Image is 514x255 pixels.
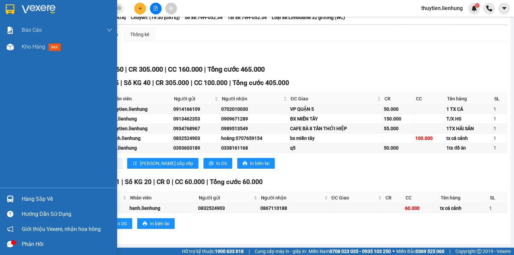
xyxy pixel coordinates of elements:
[168,65,202,73] span: CC 160.000
[152,79,154,87] span: |
[255,248,307,255] span: Cung cấp máy in - giấy in:
[22,44,45,50] span: Kho hàng
[290,105,381,113] div: VP QUẬN 5
[150,3,162,14] button: file-add
[7,195,14,202] img: warehouse-icon
[384,115,413,122] div: 150.000
[7,211,13,217] span: question-circle
[332,194,377,201] span: ĐC Giao
[204,65,206,73] span: |
[290,144,381,152] div: q5
[7,44,14,51] img: warehouse-icon
[22,239,112,249] div: Phản hồi
[221,144,288,152] div: 0338161168
[384,105,413,113] div: 50.000
[107,178,120,186] span: SL 1
[185,14,223,21] span: Số xe: 79H-052.34
[290,135,381,142] div: bx miền tây
[22,209,112,219] div: Hướng dẫn sử dụng
[272,14,345,21] span: Loại xe: Limousine 32 giường (WC)
[416,4,468,12] span: thuytien.lienhung
[384,144,413,152] div: 50.000
[173,144,219,152] div: 0393603189
[7,27,14,34] img: solution-icon
[116,220,127,227] span: In DS
[221,105,288,113] div: 0702010030
[488,192,507,203] th: SL
[446,144,491,152] div: 1tx đồ ăn
[117,5,121,12] span: close-circle
[261,194,323,201] span: Người nhận
[137,218,175,229] button: printerIn biên lai
[191,79,192,87] span: |
[290,125,381,132] div: CAFE BÀ 8 TÂN THỚI HIỆP
[124,79,151,87] span: Số KG 40
[207,65,265,73] span: Tổng cước 465.000
[131,14,180,21] span: Chuyến: (19:30 [DATE])
[125,65,127,73] span: |
[175,178,205,186] span: CC 60.000
[405,204,438,212] div: 60.000
[194,79,228,87] span: CC 100.000
[471,5,477,11] img: icon-new-feature
[182,248,244,255] span: Hỗ trợ kỹ thuật:
[249,248,250,255] span: |
[493,93,507,104] th: SL
[449,248,450,255] span: |
[383,93,414,104] th: CR
[128,192,197,203] th: Nhân viên
[153,178,155,186] span: |
[156,79,189,87] span: CR 305.000
[125,178,152,186] span: Số KG 20
[494,135,506,142] div: 1
[228,14,267,21] span: Tài xế: 79H-052.34
[103,218,132,229] button: printerIn DS
[439,192,488,203] th: Tên hàng
[229,79,231,87] span: |
[221,115,288,122] div: 0909671289
[7,226,13,232] span: notification
[494,125,506,132] div: 1
[396,248,444,255] span: Miền Bắc
[260,204,329,212] div: 0867110188
[203,158,232,169] button: printerIn DS
[130,31,149,38] div: Thống kê
[404,192,439,203] th: CC
[290,115,381,122] div: BX MIỀN TÂY
[416,249,444,254] strong: 0369 525 060
[117,6,121,10] span: close-circle
[486,5,492,11] img: phone-icon
[216,160,227,167] span: In DS
[130,204,196,212] div: hanh.lienhung
[199,194,252,201] span: Người gửi
[209,161,213,166] span: printer
[494,115,506,122] div: 1
[309,248,391,255] span: Miền Nam
[414,93,445,104] th: CC
[494,144,506,152] div: 1
[489,204,506,212] div: 1
[173,135,219,142] div: 0832524903
[138,6,143,11] span: plus
[446,125,491,132] div: 1TX HẢI SẢN
[110,144,171,152] div: thu.lienhung
[210,178,263,186] span: Tổng cước 60.000
[173,125,219,132] div: 0934768967
[446,105,491,113] div: 1 TX CÁ
[415,135,444,142] div: 100.000
[143,221,147,227] span: printer
[384,192,404,203] th: CR
[22,26,42,34] span: Báo cáo
[446,135,491,142] div: tx cá cảnh
[169,6,173,11] span: aim
[6,4,14,14] img: logo-vxr
[330,249,391,254] strong: 0708 023 035 - 0935 103 250
[173,115,219,122] div: 0913462353
[384,125,413,132] div: 55.000
[206,178,208,186] span: |
[221,125,288,132] div: 0989513549
[215,249,244,254] strong: 1900 633 818
[140,160,193,167] span: [PERSON_NAME] sắp xếp
[110,125,171,132] div: thuytien.lienhung
[243,161,247,166] span: printer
